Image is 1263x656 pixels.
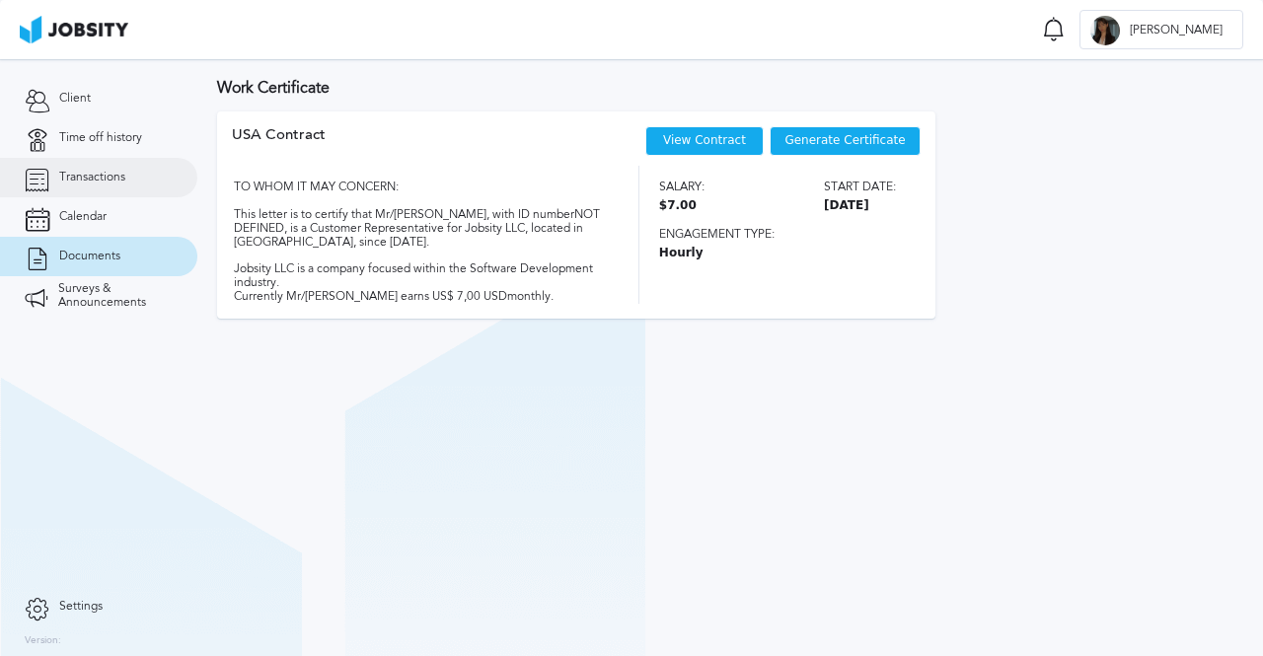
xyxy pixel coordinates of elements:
[59,210,107,224] span: Calendar
[59,171,125,184] span: Transactions
[217,79,1243,97] h3: Work Certificate
[1079,10,1243,49] button: B[PERSON_NAME]
[659,247,896,260] span: Hourly
[20,16,128,43] img: ab4bad089aa723f57921c736e9817d99.png
[659,181,705,194] span: Salary:
[784,134,905,148] span: Generate Certificate
[659,199,705,213] span: $7.00
[659,228,896,242] span: Engagement type:
[824,181,896,194] span: Start date:
[1090,16,1120,45] div: B
[232,126,326,166] div: USA Contract
[824,199,896,213] span: [DATE]
[25,635,61,647] label: Version:
[232,166,604,303] div: TO WHOM IT MAY CONCERN: This letter is to certify that Mr/[PERSON_NAME], with ID number NOT DEFIN...
[58,282,173,310] span: Surveys & Announcements
[663,133,746,147] a: View Contract
[59,600,103,614] span: Settings
[1120,24,1232,37] span: [PERSON_NAME]
[59,250,120,263] span: Documents
[59,131,142,145] span: Time off history
[59,92,91,106] span: Client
